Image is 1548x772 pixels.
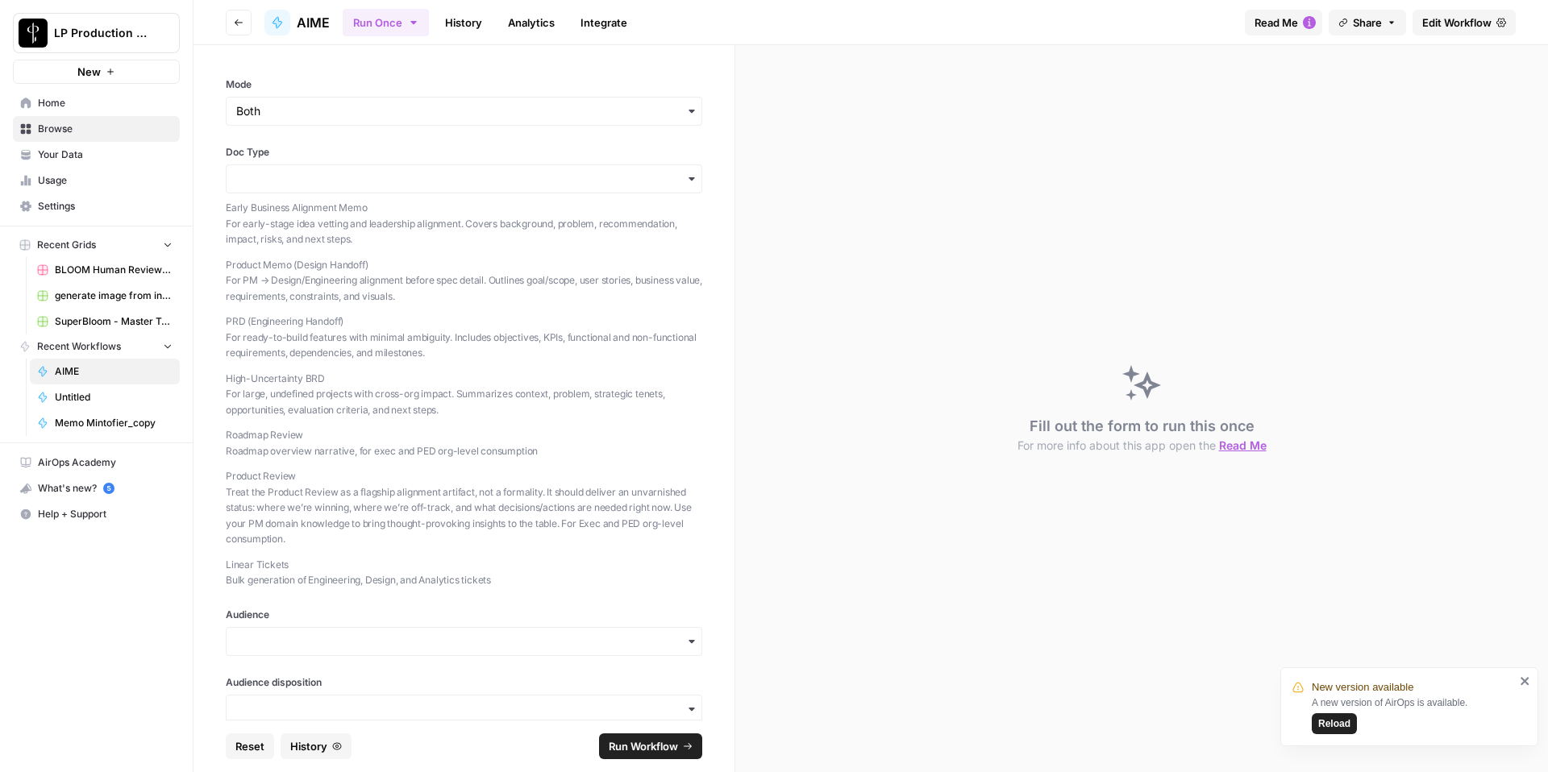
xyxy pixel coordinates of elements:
[1329,10,1406,35] button: Share
[13,475,180,501] button: What's new? 5
[1312,679,1413,695] span: New version available
[38,507,173,521] span: Help + Support
[13,60,180,84] button: New
[55,263,173,277] span: BLOOM Human Review (ver2)
[226,608,702,622] label: Audience
[13,501,180,527] button: Help + Support
[38,199,173,214] span: Settings
[13,142,180,168] a: Your Data
[236,103,692,119] input: Both
[281,733,352,759] button: History
[226,257,702,305] p: Product Memo (Design Handoff) For PM → Design/Engineering alignment before spec detail. Outlines ...
[14,476,179,500] div: What's new?
[13,233,180,257] button: Recent Grids
[13,116,180,142] a: Browse
[235,738,264,754] span: Reset
[226,427,702,459] p: Roadmap Review Roadmap overview narrative, for exec and PED org-level consumption
[1312,713,1357,734] button: Reload
[226,468,702,547] p: Product Review Treat the Product Review as a flagship alignment artifact, not a formality. It sho...
[1318,716,1350,731] span: Reload
[30,257,180,283] a: BLOOM Human Review (ver2)
[30,309,180,334] a: SuperBloom - Master Topic List
[226,675,702,690] label: Audience disposition
[226,557,702,588] p: Linear Tickets Bulk generation of Engineering, Design, and Analytics tickets
[290,738,327,754] span: History
[1413,10,1516,35] a: Edit Workflow
[55,416,173,430] span: Memo Mintofier_copy
[55,364,173,379] span: AIME
[38,96,173,110] span: Home
[226,145,702,160] label: Doc Type
[13,334,180,359] button: Recent Workflows
[13,13,180,53] button: Workspace: LP Production Workloads
[55,288,173,303] span: generate image from input image (copyright tests) duplicate Grid
[1520,674,1531,687] button: close
[13,168,180,193] a: Usage
[19,19,48,48] img: LP Production Workloads Logo
[226,313,702,361] p: PRD (Engineering Handoff) For ready-to-build features with minimal ambiguity. Includes objectives...
[55,314,173,329] span: SuperBloom - Master Topic List
[297,13,330,32] span: AIME
[13,450,180,475] a: AirOps Academy
[1017,415,1267,454] div: Fill out the form to run this once
[1422,15,1492,31] span: Edit Workflow
[30,283,180,309] a: generate image from input image (copyright tests) duplicate Grid
[13,193,180,219] a: Settings
[38,122,173,136] span: Browse
[30,359,180,384] a: AIME
[77,64,101,80] span: New
[599,733,702,759] button: Run Workflow
[435,10,492,35] a: History
[226,733,274,759] button: Reset
[226,200,702,247] p: Early Business Alignment Memo For early-stage idea vetting and leadership alignment. Covers backg...
[343,9,429,36] button: Run Once
[609,738,678,754] span: Run Workflow
[13,90,180,116] a: Home
[1219,438,1267,452] span: Read Me
[37,339,121,354] span: Recent Workflows
[30,410,180,436] a: Memo Mintofier_copy
[571,10,637,35] a: Integrate
[1245,10,1322,35] button: Read Me
[54,25,152,41] span: LP Production Workloads
[1353,15,1382,31] span: Share
[30,384,180,410] a: Untitled
[38,147,173,162] span: Your Data
[103,483,114,494] a: 5
[38,455,173,470] span: AirOps Academy
[106,484,110,492] text: 5
[1017,438,1267,454] button: For more info about this app open the Read Me
[264,10,330,35] a: AIME
[498,10,564,35] a: Analytics
[226,371,702,418] p: High-Uncertainty BRD For large, undefined projects with cross-org impact. Summarizes context, pro...
[38,173,173,188] span: Usage
[37,238,96,252] span: Recent Grids
[1255,15,1298,31] span: Read Me
[1312,695,1515,734] div: A new version of AirOps is available.
[55,390,173,405] span: Untitled
[226,77,702,92] label: Mode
